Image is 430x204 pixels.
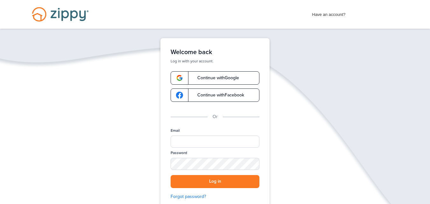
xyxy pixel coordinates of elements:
[191,76,239,80] span: Continue with Google
[171,136,259,148] input: Email
[312,8,346,18] span: Have an account?
[171,175,259,188] button: Log in
[171,59,259,64] p: Log in with your account.
[176,92,183,99] img: google-logo
[176,74,183,81] img: google-logo
[171,88,259,102] a: google-logoContinue withFacebook
[171,158,259,170] input: Password
[171,71,259,85] a: google-logoContinue withGoogle
[191,93,244,97] span: Continue with Facebook
[213,113,218,120] p: Or
[171,48,259,56] h1: Welcome back
[171,193,259,200] a: Forgot password?
[171,128,180,133] label: Email
[171,150,187,156] label: Password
